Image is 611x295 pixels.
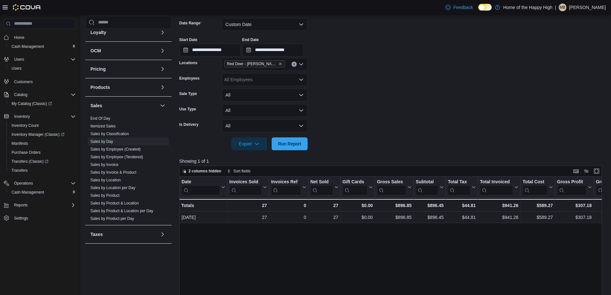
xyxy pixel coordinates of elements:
[12,91,30,99] button: Catalog
[9,43,47,50] a: Cash Management
[478,4,492,11] input: Dark Mode
[522,179,553,195] button: Total Cost
[377,179,406,185] div: Gross Sales
[572,167,580,175] button: Keyboard shortcuts
[181,202,225,209] div: Totals
[271,179,301,185] div: Invoices Ref
[90,209,153,213] a: Sales by Product & Location per Day
[12,78,35,86] a: Customers
[90,147,141,152] span: Sales by Employee (Created)
[159,65,166,73] button: Pricing
[233,169,250,174] span: Sort fields
[6,42,78,51] button: Cash Management
[9,43,76,50] span: Cash Management
[448,179,471,185] div: Total Tax
[12,91,76,99] span: Catalog
[557,179,592,195] button: Gross Profit
[12,44,44,49] span: Cash Management
[557,202,592,209] div: $307.18
[342,179,368,185] div: Gift Cards
[90,116,110,121] a: End Of Day
[222,104,308,117] button: All
[229,179,262,185] div: Invoices Sold
[416,179,438,195] div: Subtotal
[310,202,338,209] div: 27
[12,34,27,41] a: Home
[229,179,262,195] div: Invoices Sold
[1,55,78,64] button: Users
[90,201,139,205] a: Sales by Product & Location
[14,181,33,186] span: Operations
[480,179,518,195] button: Total Invoiced
[90,170,136,175] span: Sales by Invoice & Product
[12,123,39,128] span: Inventory Count
[12,214,76,222] span: Settings
[416,179,444,195] button: Subtotal
[377,213,412,221] div: $896.85
[12,66,21,71] span: Users
[90,231,103,238] h3: Taxes
[12,33,76,41] span: Home
[12,141,28,146] span: Manifests
[90,201,139,206] span: Sales by Product & Location
[480,179,513,195] div: Total Invoiced
[12,132,64,137] span: Inventory Manager (Classic)
[90,102,102,109] h3: Sales
[14,35,24,40] span: Home
[9,131,67,138] a: Inventory Manager (Classic)
[377,202,412,209] div: $896.85
[90,162,118,167] a: Sales by Invoice
[9,65,24,72] a: Users
[182,179,220,195] div: Date
[179,91,197,96] label: Sale Type
[90,216,134,221] a: Sales by Product per Day
[222,18,308,31] button: Custom Date
[90,186,135,190] a: Sales by Location per Day
[159,102,166,109] button: Sales
[9,65,76,72] span: Users
[90,124,116,128] a: Itemized Sales
[6,148,78,157] button: Purchase Orders
[90,139,113,144] a: Sales by Day
[416,179,438,185] div: Subtotal
[9,140,30,147] a: Manifests
[12,101,52,106] span: My Catalog (Classic)
[12,168,28,173] span: Transfers
[582,167,590,175] button: Display options
[179,21,202,26] label: Date Range
[593,167,600,175] button: Enter fullscreen
[12,201,30,209] button: Reports
[14,92,27,97] span: Catalog
[1,77,78,86] button: Customers
[9,149,76,156] span: Purchase Orders
[179,44,241,56] input: Press the down key to open a popover containing a calendar.
[557,213,592,221] div: $307.18
[342,179,373,195] button: Gift Cards
[342,202,373,209] div: $0.00
[9,100,55,108] a: My Catalog (Classic)
[227,61,277,67] span: Red Deer - [PERSON_NAME] Place - Fire & Flower
[12,179,76,187] span: Operations
[1,112,78,121] button: Inventory
[12,77,76,85] span: Customers
[12,214,30,222] a: Settings
[522,202,553,209] div: $589.27
[159,47,166,55] button: OCM
[522,179,547,185] div: Total Cost
[90,178,121,182] a: Sales by Location
[14,203,28,208] span: Reports
[9,167,30,174] a: Transfers
[271,202,306,209] div: 0
[6,157,78,166] a: Transfers (Classic)
[182,213,225,221] div: [DATE]
[90,131,129,136] span: Sales by Classification
[310,179,333,195] div: Net Sold
[416,213,444,221] div: $896.45
[292,62,297,67] button: Clear input
[231,137,267,150] button: Export
[416,202,444,209] div: $896.45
